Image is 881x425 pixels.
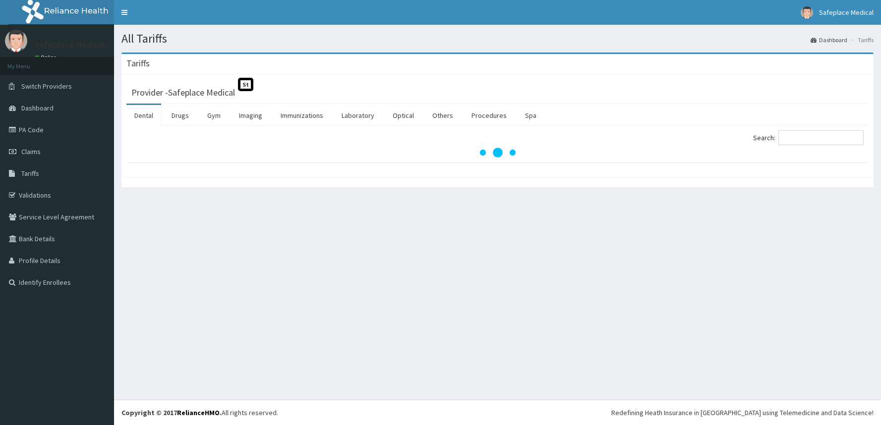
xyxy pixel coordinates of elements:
[21,169,39,178] span: Tariffs
[164,105,197,126] a: Drugs
[199,105,229,126] a: Gym
[131,88,235,97] h3: Provider - Safeplace Medical
[517,105,544,126] a: Spa
[464,105,515,126] a: Procedures
[334,105,382,126] a: Laboratory
[801,6,813,19] img: User Image
[5,30,27,52] img: User Image
[753,130,864,145] label: Search:
[21,104,54,112] span: Dashboard
[126,59,150,68] h3: Tariffs
[121,408,222,417] strong: Copyright © 2017 .
[126,105,161,126] a: Dental
[273,105,331,126] a: Immunizations
[231,105,270,126] a: Imaging
[611,408,874,418] div: Redefining Heath Insurance in [GEOGRAPHIC_DATA] using Telemedicine and Data Science!
[238,78,253,91] span: St
[848,36,874,44] li: Tariffs
[811,36,847,44] a: Dashboard
[21,147,41,156] span: Claims
[35,54,59,61] a: Online
[424,105,461,126] a: Others
[478,133,518,172] svg: audio-loading
[385,105,422,126] a: Optical
[778,130,864,145] input: Search:
[177,408,220,417] a: RelianceHMO
[35,40,105,49] p: Safeplace Medical
[21,82,72,91] span: Switch Providers
[819,8,874,17] span: Safeplace Medical
[114,400,881,425] footer: All rights reserved.
[121,32,874,45] h1: All Tariffs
